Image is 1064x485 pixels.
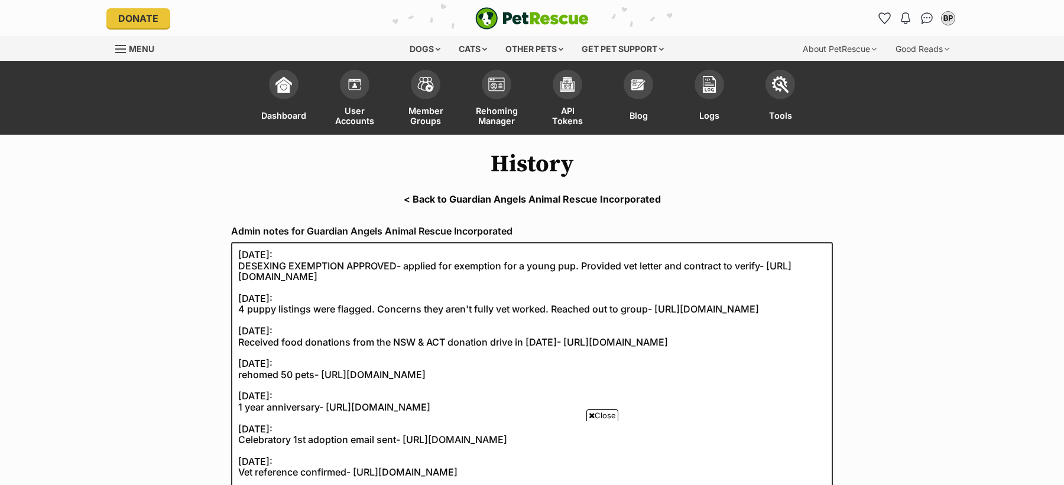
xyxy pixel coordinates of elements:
[231,226,833,236] label: Admin notes for Guardian Angels Animal Rescue Incorporated
[630,76,647,93] img: blogs-icon-e71fceff818bbaa76155c998696f2ea9b8fc06abc828b24f45ee82a475c2fd99.svg
[896,9,915,28] button: Notifications
[275,76,292,93] img: dashboard-icon-eb2f2d2d3e046f16d808141f083e7271f6b2e854fb5c12c21221c1fb7104beca.svg
[405,105,446,126] span: Member Groups
[334,105,375,126] span: User Accounts
[497,37,572,61] div: Other pets
[450,37,495,61] div: Cats
[901,12,910,24] img: notifications-46538b983faf8c2785f20acdc204bb7945ddae34d4c08c2a6579f10ce5e182be.svg
[942,12,954,24] div: BP
[875,9,958,28] ul: Account quick links
[532,64,603,135] a: API Tokens
[346,76,363,93] img: members-icon-d6bcda0bfb97e5ba05b48644448dc2971f67d37433e5abca221da40c41542bd5.svg
[115,37,163,58] a: Menu
[917,9,936,28] a: Conversations
[769,105,792,126] span: Tools
[939,9,958,28] button: My account
[699,105,719,126] span: Logs
[586,409,618,421] span: Close
[603,64,674,135] a: Blog
[476,105,518,126] span: Rehoming Manager
[794,37,885,61] div: About PetRescue
[887,37,958,61] div: Good Reads
[701,76,718,93] img: logs-icon-5bf4c29380941ae54b88474b1138927238aebebbc450bc62c8517511492d5a22.svg
[461,64,532,135] a: Rehoming Manager
[401,37,449,61] div: Dogs
[317,426,747,479] iframe: Advertisement
[390,64,461,135] a: Member Groups
[488,77,505,92] img: group-profile-icon-3fa3cf56718a62981997c0bc7e787c4b2cf8bcc04b72c1350f741eb67cf2f40e.svg
[630,105,648,126] span: Blog
[319,64,390,135] a: User Accounts
[475,7,589,30] a: PetRescue
[921,12,933,24] img: chat-41dd97257d64d25036548639549fe6c8038ab92f7586957e7f3b1b290dea8141.svg
[745,64,816,135] a: Tools
[547,105,588,126] span: API Tokens
[573,37,672,61] div: Get pet support
[875,9,894,28] a: Favourites
[106,8,170,28] a: Donate
[674,64,745,135] a: Logs
[772,76,789,93] img: tools-icon-677f8b7d46040df57c17cb185196fc8e01b2b03676c49af7ba82c462532e62ee.svg
[261,105,306,126] span: Dashboard
[559,76,576,93] img: api-icon-849e3a9e6f871e3acf1f60245d25b4cd0aad652aa5f5372336901a6a67317bd8.svg
[129,44,154,54] span: Menu
[248,64,319,135] a: Dashboard
[475,7,589,30] img: logo-e224e6f780fb5917bec1dbf3a21bbac754714ae5b6737aabdf751b685950b380.svg
[417,77,434,92] img: team-members-icon-5396bd8760b3fe7c0b43da4ab00e1e3bb1a5d9ba89233759b79545d2d3fc5d0d.svg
